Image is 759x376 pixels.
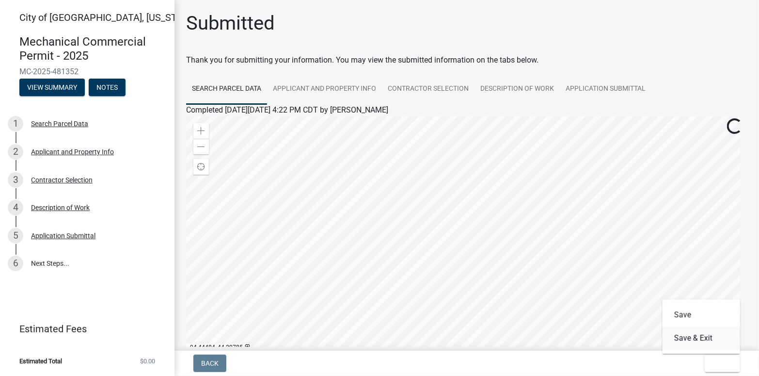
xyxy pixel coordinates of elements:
span: Exit [712,360,727,367]
div: 3 [8,172,23,188]
a: Contractor Selection [382,74,474,105]
div: Find my location [193,159,209,175]
span: Estimated Total [19,358,62,364]
div: 4 [8,200,23,215]
a: Description of Work [474,74,560,105]
button: Exit [705,355,740,372]
a: Estimated Fees [8,319,159,339]
div: Contractor Selection [31,177,93,183]
h1: Submitted [186,12,275,35]
button: View Summary [19,79,85,96]
h4: Mechanical Commercial Permit - 2025 [19,35,167,63]
div: Application Submittal [31,232,95,239]
wm-modal-confirm: Notes [89,84,126,92]
span: Back [201,360,219,367]
a: Search Parcel Data [186,74,267,105]
div: Zoom in [193,123,209,139]
div: 2 [8,144,23,160]
button: Notes [89,79,126,96]
a: Application Submittal [560,74,651,105]
button: Save [663,303,740,327]
div: 5 [8,228,23,244]
div: Zoom out [193,139,209,154]
span: $0.00 [140,358,155,364]
span: Completed [DATE][DATE] 4:22 PM CDT by [PERSON_NAME] [186,105,388,114]
div: 6 [8,256,23,271]
a: Applicant and Property Info [267,74,382,105]
div: Exit [663,299,740,354]
div: 1 [8,116,23,131]
span: City of [GEOGRAPHIC_DATA], [US_STATE] [19,12,196,23]
button: Back [193,355,226,372]
div: Thank you for submitting your information. You may view the submitted information on the tabs below. [186,54,747,66]
button: Save & Exit [663,327,740,350]
wm-modal-confirm: Summary [19,84,85,92]
div: Applicant and Property Info [31,148,114,155]
div: Description of Work [31,204,90,211]
div: Search Parcel Data [31,120,88,127]
span: MC-2025-481352 [19,67,155,76]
